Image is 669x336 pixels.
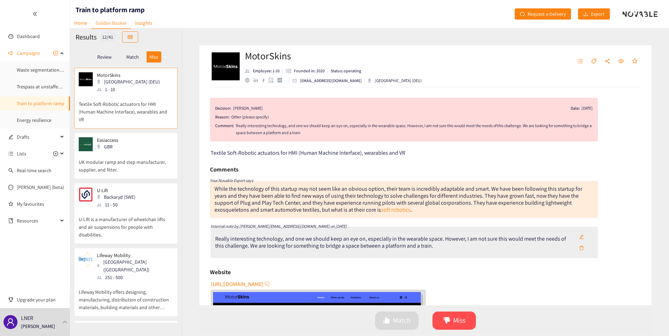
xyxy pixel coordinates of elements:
p: [EMAIL_ADDRESS][DOMAIN_NAME] [300,78,362,84]
span: edit [579,234,584,240]
p: Miss [149,54,158,60]
h1: Train to platform ramp [76,5,145,15]
p: Review [97,54,112,60]
span: plus-circle [53,151,58,156]
span: double-left [33,12,37,16]
span: Miss [453,315,465,326]
span: tag [591,58,597,65]
button: delete [574,242,589,254]
span: Request a Delivery [528,10,566,18]
a: Golden Basket [91,17,131,29]
p: Status: operating [331,68,361,74]
span: Lists [17,147,26,161]
div: While the technology of this startup may not seem like an obvious option, their team is incredibl... [214,185,582,213]
p: Lifeway Mobility [97,253,168,258]
img: Snapshot of the company's website [79,188,93,202]
div: Really interesting technology, and one we should keep an eye on, especially in the wearable space... [215,235,574,249]
i: Your Novable Expert says [210,178,253,183]
div: 12 / 41 [100,33,115,41]
span: plus-circle [53,51,58,56]
h6: Website [210,267,231,277]
img: Snapshot of the company's website [79,72,93,86]
span: Campaigns [17,46,40,60]
p: Easiaccess [97,137,125,143]
div: [PERSON_NAME] [233,105,263,112]
span: like [383,317,390,325]
div: Really interesting technology, and one we should keep an eye on, especially in the wearable space... [236,122,593,136]
span: unordered-list [577,58,583,65]
span: Upgrade your plan [17,293,64,307]
div: [GEOGRAPHIC_DATA] (DEU) [368,78,422,84]
span: Decision: [215,105,231,112]
button: [URL][DOMAIN_NAME] [211,278,270,290]
button: redoRequest a Delivery [515,8,571,20]
a: My favourites [17,197,64,211]
a: crunchbase [277,78,286,82]
span: Reason: [215,114,230,120]
span: book [8,218,13,223]
span: download [583,12,588,17]
p: [PERSON_NAME] [21,322,55,330]
p: Employee: 1-10 [253,68,280,74]
span: redo [520,12,525,17]
span: delete [579,246,584,251]
a: Energy resilience [17,117,51,123]
p: Founded in: 2020 [294,68,325,74]
button: dislikeMiss [432,312,476,330]
span: Date: [571,105,580,112]
h2: MotorSkins [245,49,422,63]
p: U-Lift is a manufacturer of wheelchair lifts and air suspensions for people with disabilities. [79,209,173,239]
a: Trespass at unstaffed stations [17,83,79,90]
span: Resources [17,214,58,228]
span: trophy [8,297,13,302]
button: unordered-list [574,56,586,67]
span: Match [393,315,411,326]
a: Waste segmentation and sorting [17,67,84,73]
a: Insights [131,17,156,28]
a: Train to platform ramp [17,100,64,107]
button: eye [615,56,627,67]
li: Founded in year [283,68,328,74]
p: MotorSkins [97,72,160,78]
a: linkedin [254,78,262,82]
h2: Results [76,32,97,42]
a: website [245,78,254,82]
span: [URL][DOMAIN_NAME] [211,280,263,288]
p: Textile Soft-Robotic actuators for HMI (Human Machine Interface), wearables and VR [79,93,173,123]
a: Real-time search [17,167,51,174]
button: likeMatch [375,312,418,330]
button: tag [587,56,600,67]
li: Employees [245,68,283,74]
iframe: Chat Widget [634,302,669,336]
div: Backaryd (SWE) [97,193,140,201]
span: eye [618,58,624,65]
a: [PERSON_NAME] (beta) [17,184,64,190]
a: Dashboard [17,33,40,39]
p: Match [126,54,139,60]
span: star [632,58,638,65]
div: [GEOGRAPHIC_DATA] (DEU) [97,78,164,86]
img: Company Logo [212,52,240,80]
button: star [628,56,641,67]
img: Snapshot of the company's website [79,253,93,266]
a: Home [70,17,91,28]
div: 251 - 500 [97,273,172,281]
img: Snapshot of the company's website [79,137,93,151]
button: edit [574,231,589,242]
div: [GEOGRAPHIC_DATA] ([GEOGRAPHIC_DATA]) [97,258,172,273]
div: [DATE] [582,105,593,112]
p: UK modular ramp and step manufacturer, supplier, and fitter. [79,151,173,174]
a: google maps [269,78,277,83]
a: facebook [262,78,269,82]
button: downloadExport [578,8,610,20]
span: Drafts [17,130,58,144]
p: LNER [21,314,33,322]
span: edit [8,134,13,139]
div: Other (please specify) [231,114,593,120]
i: Internal note by [PERSON_NAME][EMAIL_ADDRESS][DOMAIN_NAME] on [DATE] [211,224,347,229]
li: Status [328,68,361,74]
div: GBR [97,143,129,151]
p: U-Lift [97,188,135,193]
div: 1 - 10 [97,86,164,93]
